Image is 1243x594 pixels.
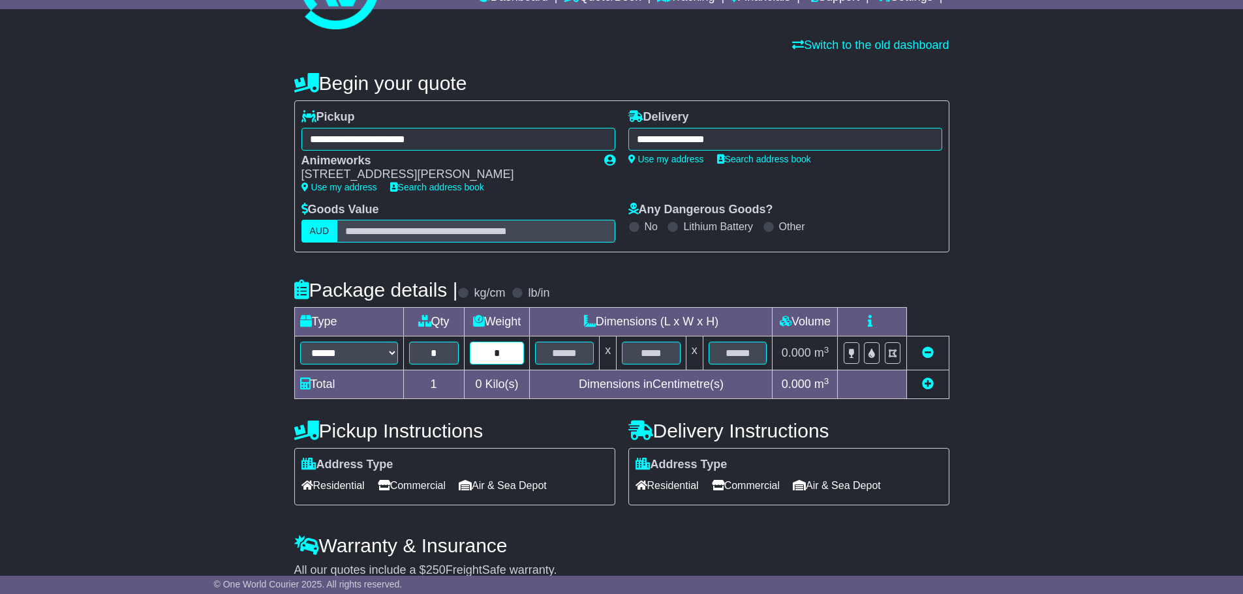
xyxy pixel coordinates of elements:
[294,535,949,556] h4: Warranty & Insurance
[301,220,338,243] label: AUD
[683,220,753,233] label: Lithium Battery
[717,154,811,164] a: Search address book
[922,346,934,359] a: Remove this item
[773,308,838,336] td: Volume
[814,378,829,391] span: m
[530,308,773,336] td: Dimensions (L x W x H)
[301,168,591,182] div: [STREET_ADDRESS][PERSON_NAME]
[636,458,728,472] label: Address Type
[294,420,615,441] h4: Pickup Instructions
[459,475,547,496] span: Air & Sea Depot
[645,220,658,233] label: No
[814,346,829,359] span: m
[600,336,617,370] td: x
[301,475,365,496] span: Residential
[782,346,811,359] span: 0.000
[294,563,949,578] div: All our quotes include a $ FreightSafe warranty.
[390,182,484,192] a: Search address book
[403,308,464,336] td: Qty
[792,38,949,52] a: Switch to the old dashboard
[426,563,446,576] span: 250
[301,203,379,217] label: Goods Value
[628,154,704,164] a: Use my address
[378,475,446,496] span: Commercial
[301,110,355,125] label: Pickup
[474,286,505,301] label: kg/cm
[464,370,530,399] td: Kilo(s)
[294,72,949,94] h4: Begin your quote
[712,475,780,496] span: Commercial
[779,220,805,233] label: Other
[528,286,549,301] label: lb/in
[824,376,829,386] sup: 3
[922,378,934,391] a: Add new item
[294,370,403,399] td: Total
[636,475,699,496] span: Residential
[301,154,591,168] div: Animeworks
[628,420,949,441] h4: Delivery Instructions
[403,370,464,399] td: 1
[301,182,377,192] a: Use my address
[782,378,811,391] span: 0.000
[686,336,703,370] td: x
[530,370,773,399] td: Dimensions in Centimetre(s)
[628,110,689,125] label: Delivery
[464,308,530,336] td: Weight
[294,279,458,301] h4: Package details |
[214,579,403,589] span: © One World Courier 2025. All rights reserved.
[793,475,881,496] span: Air & Sea Depot
[475,378,482,391] span: 0
[628,203,773,217] label: Any Dangerous Goods?
[294,308,403,336] td: Type
[824,345,829,355] sup: 3
[301,458,393,472] label: Address Type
